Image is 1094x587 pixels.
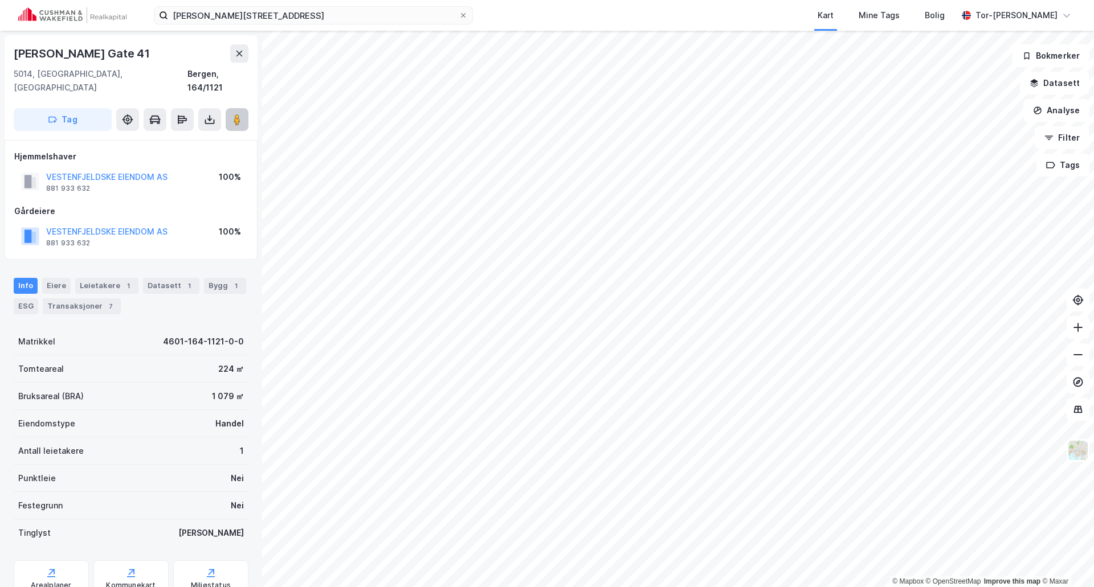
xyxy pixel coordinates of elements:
div: Kontrollprogram for chat [1037,532,1094,587]
input: Søk på adresse, matrikkel, gårdeiere, leietakere eller personer [168,7,459,24]
div: Nei [231,499,244,512]
div: Antall leietakere [18,444,84,458]
div: Festegrunn [18,499,63,512]
button: Tag [14,108,112,131]
div: Gårdeiere [14,204,248,218]
button: Filter [1035,126,1089,149]
div: Kart [818,9,834,22]
div: 881 933 632 [46,184,90,193]
div: Bygg [204,278,246,294]
div: 5014, [GEOGRAPHIC_DATA], [GEOGRAPHIC_DATA] [14,67,187,95]
div: 100% [219,170,241,184]
div: 1 [240,444,244,458]
a: Mapbox [892,577,924,585]
div: 1 [123,280,134,292]
div: 881 933 632 [46,239,90,248]
div: Nei [231,471,244,485]
div: Matrikkel [18,335,55,348]
div: Tomteareal [18,362,64,376]
div: Info [14,278,38,294]
div: [PERSON_NAME] Gate 41 [14,44,152,63]
div: 1 [230,280,242,292]
a: OpenStreetMap [926,577,981,585]
div: ESG [14,298,38,314]
iframe: Chat Widget [1037,532,1094,587]
div: Hjemmelshaver [14,150,248,163]
div: 7 [105,301,116,312]
button: Datasett [1020,72,1089,95]
div: Bergen, 164/1121 [187,67,248,95]
div: Bruksareal (BRA) [18,389,84,403]
div: Handel [215,417,244,430]
div: Transaksjoner [43,298,121,314]
div: Datasett [143,278,199,294]
div: Tor-[PERSON_NAME] [975,9,1058,22]
div: Tinglyst [18,526,51,540]
div: Leietakere [75,278,138,294]
a: Improve this map [984,577,1040,585]
img: Z [1067,440,1089,461]
button: Tags [1036,154,1089,176]
button: Analyse [1023,99,1089,122]
div: Eiere [42,278,71,294]
div: 1 [183,280,195,292]
div: [PERSON_NAME] [178,526,244,540]
div: Mine Tags [859,9,900,22]
div: 1 079 ㎡ [212,389,244,403]
button: Bokmerker [1013,44,1089,67]
div: 4601-164-1121-0-0 [163,335,244,348]
div: Eiendomstype [18,417,75,430]
img: cushman-wakefield-realkapital-logo.202ea83816669bd177139c58696a8fa1.svg [18,7,126,23]
div: Punktleie [18,471,56,485]
div: 100% [219,225,241,239]
div: 224 ㎡ [218,362,244,376]
div: Bolig [925,9,945,22]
